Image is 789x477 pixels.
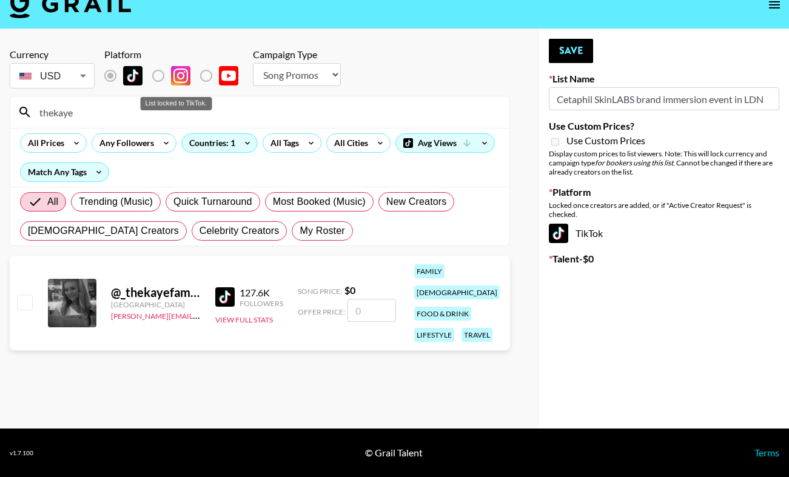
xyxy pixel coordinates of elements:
[386,195,447,209] span: New Creators
[344,284,355,296] strong: $ 0
[104,63,248,88] div: List locked to TikTok.
[104,48,248,61] div: Platform
[79,195,153,209] span: Trending (Music)
[347,299,396,322] input: 0
[253,48,341,61] div: Campaign Type
[173,195,252,209] span: Quick Turnaround
[549,149,779,176] div: Display custom prices to list viewers. Note: This will lock currency and campaign type . Cannot b...
[200,224,280,238] span: Celebrity Creators
[298,307,345,316] span: Offer Price:
[240,299,283,308] div: Followers
[123,66,143,85] img: TikTok
[171,66,190,85] img: Instagram
[549,73,779,85] label: List Name
[141,97,212,110] div: List locked to TikTok.
[549,224,779,243] div: TikTok
[595,158,673,167] em: for bookers using this list
[549,39,593,63] button: Save
[462,328,492,342] div: travel
[414,328,454,342] div: lifestyle
[21,163,109,181] div: Match Any Tags
[28,224,179,238] span: [DEMOGRAPHIC_DATA] Creators
[566,135,645,147] span: Use Custom Prices
[549,186,779,198] label: Platform
[219,66,238,85] img: YouTube
[549,224,568,243] img: TikTok
[215,315,273,324] button: View Full Stats
[549,253,779,265] label: Talent - $ 0
[215,287,235,307] img: TikTok
[549,201,779,219] div: Locked once creators are added, or if "Active Creator Request" is checked.
[240,287,283,299] div: 127.6K
[365,447,423,459] div: © Grail Talent
[10,449,33,457] div: v 1.7.100
[21,134,67,152] div: All Prices
[300,224,344,238] span: My Roster
[414,264,445,278] div: family
[111,285,201,300] div: @ _thekayefamily
[111,300,201,309] div: [GEOGRAPHIC_DATA]
[92,134,156,152] div: Any Followers
[47,195,58,209] span: All
[10,48,95,61] div: Currency
[111,309,348,321] a: [PERSON_NAME][EMAIL_ADDRESS][PERSON_NAME][DOMAIN_NAME]
[182,134,257,152] div: Countries: 1
[549,120,779,132] label: Use Custom Prices?
[273,195,366,209] span: Most Booked (Music)
[298,287,342,296] span: Song Price:
[414,307,471,321] div: food & drink
[32,102,502,122] input: Search by User Name
[12,65,92,87] div: USD
[327,134,371,152] div: All Cities
[263,134,301,152] div: All Tags
[414,285,500,299] div: [DEMOGRAPHIC_DATA]
[396,134,494,152] div: Avg Views
[754,447,779,458] a: Terms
